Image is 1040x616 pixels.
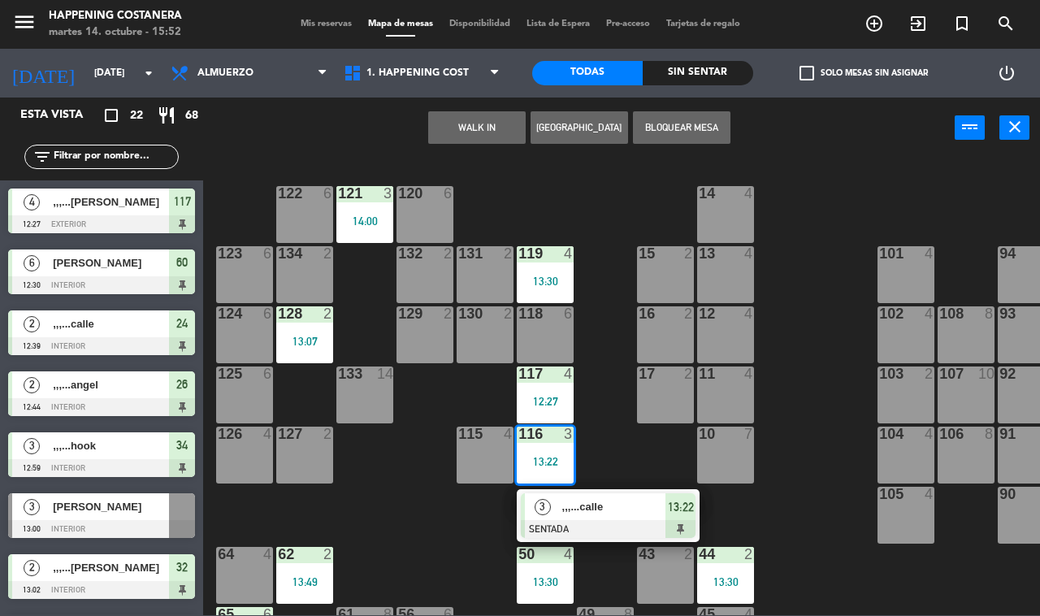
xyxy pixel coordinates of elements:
[24,438,40,454] span: 3
[668,497,694,517] span: 13:22
[639,306,639,321] div: 16
[955,115,985,140] button: power_input
[999,246,1000,261] div: 94
[102,106,121,125] i: crop_square
[996,14,1016,33] i: search
[879,306,880,321] div: 102
[531,111,628,144] button: [GEOGRAPHIC_DATA]
[684,306,694,321] div: 2
[458,246,459,261] div: 131
[360,20,441,28] span: Mapa de mesas
[532,61,643,85] div: Todas
[925,427,934,441] div: 4
[517,456,574,467] div: 13:22
[398,306,399,321] div: 129
[908,14,928,33] i: exit_to_app
[518,367,519,381] div: 117
[139,63,158,83] i: arrow_drop_down
[53,437,169,454] span: ,,,...hook
[643,61,753,85] div: Sin sentar
[864,14,884,33] i: add_circle_outline
[517,396,574,407] div: 12:27
[398,186,399,201] div: 120
[925,487,934,501] div: 4
[535,499,551,515] span: 3
[939,306,940,321] div: 108
[985,306,994,321] div: 8
[24,316,40,332] span: 2
[684,246,694,261] div: 2
[32,147,52,167] i: filter_list
[263,246,273,261] div: 6
[925,246,934,261] div: 4
[879,246,880,261] div: 101
[518,547,519,562] div: 50
[53,193,169,210] span: ,,,...[PERSON_NAME]
[197,67,253,79] span: Almuerzo
[323,246,333,261] div: 2
[518,427,519,441] div: 116
[12,10,37,34] i: menu
[564,306,574,321] div: 6
[53,498,169,515] span: [PERSON_NAME]
[925,367,934,381] div: 2
[504,306,513,321] div: 2
[999,367,1000,381] div: 92
[879,427,880,441] div: 104
[24,499,40,515] span: 3
[263,367,273,381] div: 6
[697,576,754,588] div: 13:30
[952,14,972,33] i: turned_in_not
[517,275,574,287] div: 13:30
[323,186,333,201] div: 6
[999,427,1000,441] div: 91
[879,367,880,381] div: 103
[639,547,639,562] div: 43
[53,376,169,393] span: ,,,...angel
[24,560,40,576] span: 2
[458,427,459,441] div: 115
[684,367,694,381] div: 2
[292,20,360,28] span: Mis reservas
[639,246,639,261] div: 15
[338,186,339,201] div: 121
[504,427,513,441] div: 4
[24,194,40,210] span: 4
[323,306,333,321] div: 2
[925,306,934,321] div: 4
[278,186,279,201] div: 122
[278,427,279,441] div: 127
[598,20,658,28] span: Pre-acceso
[564,367,574,381] div: 4
[744,246,754,261] div: 4
[263,306,273,321] div: 6
[176,314,188,333] span: 24
[176,253,188,272] span: 60
[639,367,639,381] div: 17
[744,186,754,201] div: 4
[444,186,453,201] div: 6
[278,246,279,261] div: 134
[564,246,574,261] div: 4
[428,111,526,144] button: WALK IN
[398,246,399,261] div: 132
[8,106,117,125] div: Esta vista
[278,306,279,321] div: 128
[658,20,748,28] span: Tarjetas de regalo
[564,547,574,562] div: 4
[377,367,393,381] div: 14
[960,117,980,137] i: power_input
[157,106,176,125] i: restaurant
[49,8,182,24] div: Happening Costanera
[263,427,273,441] div: 4
[562,498,666,515] span: ,,,...calle
[744,547,754,562] div: 2
[49,24,182,41] div: martes 14. octubre - 15:52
